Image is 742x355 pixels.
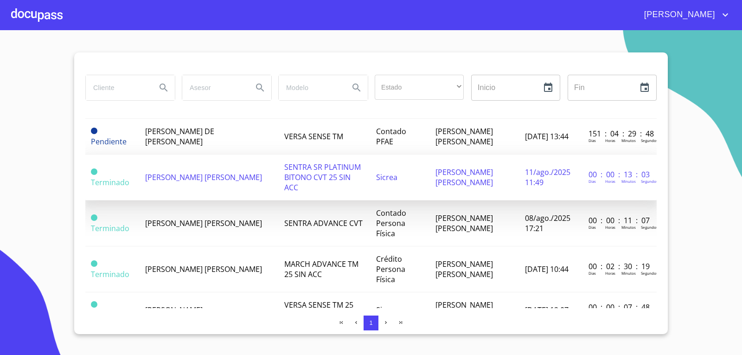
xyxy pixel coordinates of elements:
p: Horas [605,225,615,230]
span: SENTRA SR PLATINUM BITONO CVT 25 SIN ACC [284,162,361,193]
p: Segundos [641,271,658,276]
p: Horas [605,271,615,276]
span: [PERSON_NAME] [145,305,203,315]
span: VERSA SENSE TM 25 SIN ACC [284,300,353,320]
p: Segundos [641,138,658,143]
span: Terminado [91,269,129,279]
span: [PERSON_NAME] [PERSON_NAME] [145,264,262,274]
span: 11/ago./2025 11:49 [525,167,570,187]
span: SENTRA ADVANCE CVT [284,218,363,228]
input: search [182,75,245,100]
p: 00 : 02 : 30 : 19 [588,261,651,271]
span: [PERSON_NAME] [PERSON_NAME] [435,126,493,147]
button: Search [345,77,368,99]
span: Contado PFAE [376,126,406,147]
span: [PERSON_NAME] [PERSON_NAME] [435,259,493,279]
span: [PERSON_NAME] [PERSON_NAME] [145,172,262,182]
p: Minutos [621,179,636,184]
p: Dias [588,138,596,143]
p: Dias [588,271,596,276]
span: Terminado [91,177,129,187]
span: [PERSON_NAME] [PERSON_NAME] [435,213,493,233]
span: [PERSON_NAME] DE [PERSON_NAME] [145,126,214,147]
p: Segundos [641,179,658,184]
button: Search [153,77,175,99]
span: Pendiente [91,128,97,134]
span: Terminado [91,301,97,308]
span: Terminado [91,223,129,233]
p: Minutos [621,225,636,230]
span: [PERSON_NAME] [PERSON_NAME] [435,300,493,320]
p: Minutos [621,271,636,276]
span: [PERSON_NAME] [637,7,720,22]
span: 08/ago./2025 17:21 [525,213,570,233]
p: 00 : 00 : 13 : 03 [588,169,651,180]
span: [DATE] 10:44 [525,264,569,274]
div: ​ [375,75,464,100]
button: Search [249,77,271,99]
input: search [279,75,342,100]
span: Terminado [91,214,97,221]
span: [PERSON_NAME] [PERSON_NAME] [145,218,262,228]
span: Terminado [91,168,97,175]
p: 151 : 04 : 29 : 48 [588,129,651,139]
p: Horas [605,138,615,143]
p: Horas [605,179,615,184]
span: Pendiente [91,136,127,147]
span: Sicrea [376,305,397,315]
input: search [86,75,149,100]
span: Contado Persona Física [376,208,406,239]
span: MARCH ADVANCE TM 25 SIN ACC [284,259,358,279]
button: account of current user [637,7,731,22]
span: [DATE] 12:07 [525,305,569,315]
span: [PERSON_NAME] [PERSON_NAME] [435,167,493,187]
span: Crédito Persona Física [376,254,405,284]
span: [DATE] 13:44 [525,131,569,142]
p: Dias [588,225,596,230]
p: 00 : 00 : 07 : 48 [588,302,651,312]
span: Sicrea [376,172,397,182]
p: Minutos [621,138,636,143]
span: 1 [369,319,372,326]
p: Dias [588,179,596,184]
p: Segundos [641,225,658,230]
p: 00 : 00 : 11 : 07 [588,215,651,226]
span: Terminado [91,260,97,267]
span: VERSA SENSE TM [284,131,343,142]
button: 1 [364,316,378,330]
